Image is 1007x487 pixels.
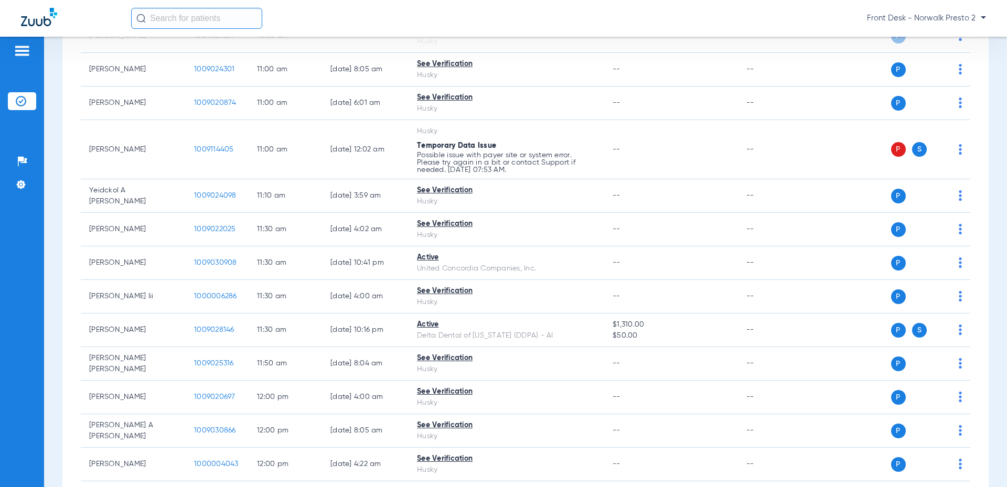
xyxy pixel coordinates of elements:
[912,323,927,338] span: S
[194,225,236,233] span: 1009022025
[194,393,235,401] span: 1009020697
[194,460,239,468] span: 1000004043
[249,448,322,481] td: 12:00 PM
[81,280,186,313] td: [PERSON_NAME] Iii
[738,53,809,86] td: --
[194,99,237,106] span: 1009020874
[249,86,322,120] td: 11:00 AM
[81,347,186,381] td: [PERSON_NAME] [PERSON_NAME]
[249,313,322,347] td: 11:30 AM
[194,293,237,300] span: 1000006286
[867,13,986,24] span: Front Desk - Norwalk Presto 2
[417,103,596,114] div: Husky
[417,420,596,431] div: See Verification
[738,179,809,213] td: --
[955,437,1007,487] iframe: Chat Widget
[249,120,322,179] td: 11:00 AM
[417,230,596,241] div: Husky
[417,386,596,397] div: See Verification
[891,289,906,304] span: P
[417,92,596,103] div: See Verification
[738,86,809,120] td: --
[417,431,596,442] div: Husky
[738,414,809,448] td: --
[21,8,57,26] img: Zuub Logo
[322,381,409,414] td: [DATE] 4:00 AM
[417,185,596,196] div: See Verification
[322,448,409,481] td: [DATE] 4:22 AM
[891,424,906,438] span: P
[891,323,906,338] span: P
[959,291,962,301] img: group-dot-blue.svg
[613,330,729,341] span: $50.00
[959,64,962,74] img: group-dot-blue.svg
[322,313,409,347] td: [DATE] 10:16 PM
[417,142,496,149] span: Temporary Data Issue
[959,257,962,268] img: group-dot-blue.svg
[249,280,322,313] td: 11:30 AM
[322,347,409,381] td: [DATE] 8:04 AM
[738,347,809,381] td: --
[322,213,409,246] td: [DATE] 4:02 AM
[81,414,186,448] td: [PERSON_NAME] A [PERSON_NAME]
[891,457,906,472] span: P
[81,381,186,414] td: [PERSON_NAME]
[81,53,186,86] td: [PERSON_NAME]
[322,53,409,86] td: [DATE] 8:05 AM
[613,225,620,233] span: --
[81,120,186,179] td: [PERSON_NAME]
[249,179,322,213] td: 11:10 AM
[81,313,186,347] td: [PERSON_NAME]
[959,358,962,369] img: group-dot-blue.svg
[891,142,906,157] span: P
[417,219,596,230] div: See Verification
[249,246,322,280] td: 11:30 AM
[417,397,596,408] div: Husky
[417,59,596,70] div: See Verification
[194,326,234,333] span: 1009028146
[322,120,409,179] td: [DATE] 12:02 AM
[613,460,620,468] span: --
[417,364,596,375] div: Husky
[738,120,809,179] td: --
[891,96,906,111] span: P
[959,392,962,402] img: group-dot-blue.svg
[738,246,809,280] td: --
[417,263,596,274] div: United Concordia Companies, Inc.
[613,146,620,153] span: --
[891,222,906,237] span: P
[613,259,620,266] span: --
[194,427,236,434] span: 1009030866
[417,126,596,137] div: Husky
[738,280,809,313] td: --
[249,53,322,86] td: 11:00 AM
[194,192,237,199] span: 1009024098
[959,324,962,335] img: group-dot-blue.svg
[959,425,962,436] img: group-dot-blue.svg
[81,246,186,280] td: [PERSON_NAME]
[417,196,596,207] div: Husky
[613,319,729,330] span: $1,310.00
[417,286,596,297] div: See Verification
[194,259,237,266] span: 1009030908
[912,142,927,157] span: S
[417,464,596,475] div: Husky
[417,453,596,464] div: See Verification
[194,360,234,367] span: 1009025316
[322,179,409,213] td: [DATE] 3:59 AM
[613,360,620,367] span: --
[322,86,409,120] td: [DATE] 6:01 AM
[613,427,620,434] span: --
[891,390,906,405] span: P
[959,144,962,155] img: group-dot-blue.svg
[417,36,596,47] div: Husky
[417,252,596,263] div: Active
[959,98,962,108] img: group-dot-blue.svg
[891,256,906,270] span: P
[322,280,409,313] td: [DATE] 4:00 AM
[613,66,620,73] span: --
[249,347,322,381] td: 11:50 AM
[417,297,596,308] div: Husky
[959,224,962,234] img: group-dot-blue.svg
